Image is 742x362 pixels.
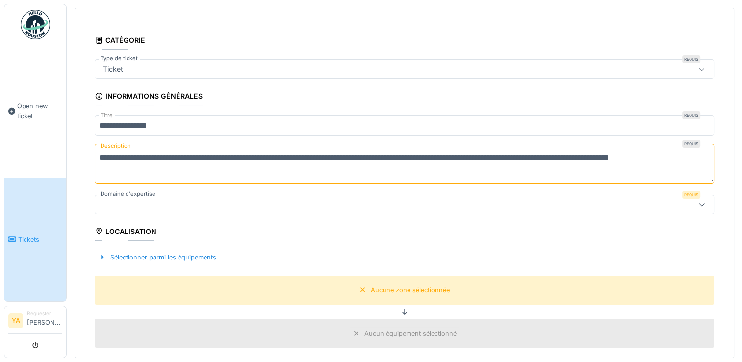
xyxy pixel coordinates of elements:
a: Open new ticket [4,45,66,178]
label: Titre [99,111,115,120]
li: YA [8,313,23,328]
div: Ticket [99,64,127,75]
div: Sélectionner parmi les équipements [95,251,220,264]
div: Requester [27,310,62,317]
div: Requis [682,140,700,148]
li: [PERSON_NAME] [27,310,62,331]
div: Aucune zone sélectionnée [371,285,450,295]
div: Catégorie [95,33,145,50]
span: Tickets [18,235,62,244]
span: Open new ticket [17,102,62,120]
a: YA Requester[PERSON_NAME] [8,310,62,334]
label: Description [99,140,133,152]
div: Localisation [95,224,156,241]
div: Requis [682,55,700,63]
div: Informations générales [95,89,203,105]
img: Badge_color-CXgf-gQk.svg [21,10,50,39]
label: Type de ticket [99,54,140,63]
div: Requis [682,191,700,199]
a: Tickets [4,178,66,301]
div: Aucun équipement sélectionné [364,329,457,338]
label: Domaine d'expertise [99,190,157,198]
div: Requis [682,111,700,119]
